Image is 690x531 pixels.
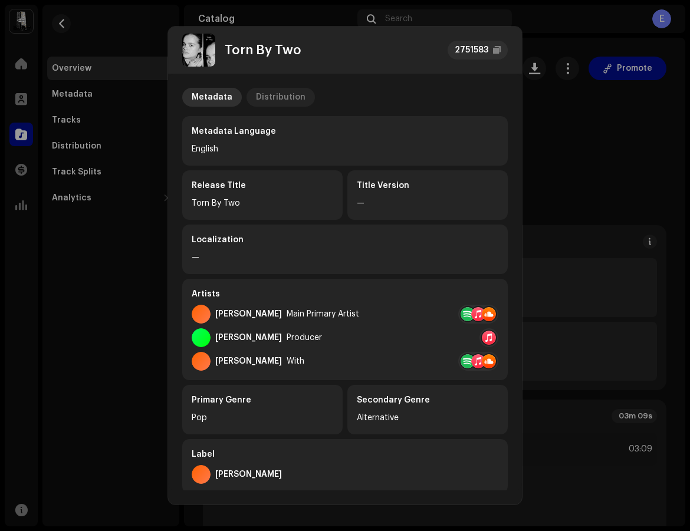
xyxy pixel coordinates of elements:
div: Torn By Two [192,196,333,210]
div: — [357,196,498,210]
div: — [192,250,498,265]
div: [PERSON_NAME] [215,333,282,342]
div: With [287,357,304,366]
div: Alternative [357,411,498,425]
div: Pop [192,411,333,425]
div: [PERSON_NAME] [215,470,282,479]
div: Release Title [192,180,333,192]
div: Main Primary Artist [287,309,359,319]
div: Artists [192,288,498,300]
div: Metadata [192,88,232,107]
div: Distribution [256,88,305,107]
div: Metadata Language [192,126,498,137]
div: Localization [192,234,498,246]
div: Primary Genre [192,394,333,406]
div: Label [192,448,498,460]
div: Torn By Two [225,43,301,57]
div: Title Version [357,180,498,192]
div: [PERSON_NAME] [215,357,282,366]
div: 2751583 [455,43,488,57]
div: [PERSON_NAME] [215,309,282,319]
img: b1daa3af-84c6-4f4b-a564-4e559d36c3aa [182,34,215,67]
div: English [192,142,498,156]
div: Secondary Genre [357,394,498,406]
div: Producer [287,333,322,342]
